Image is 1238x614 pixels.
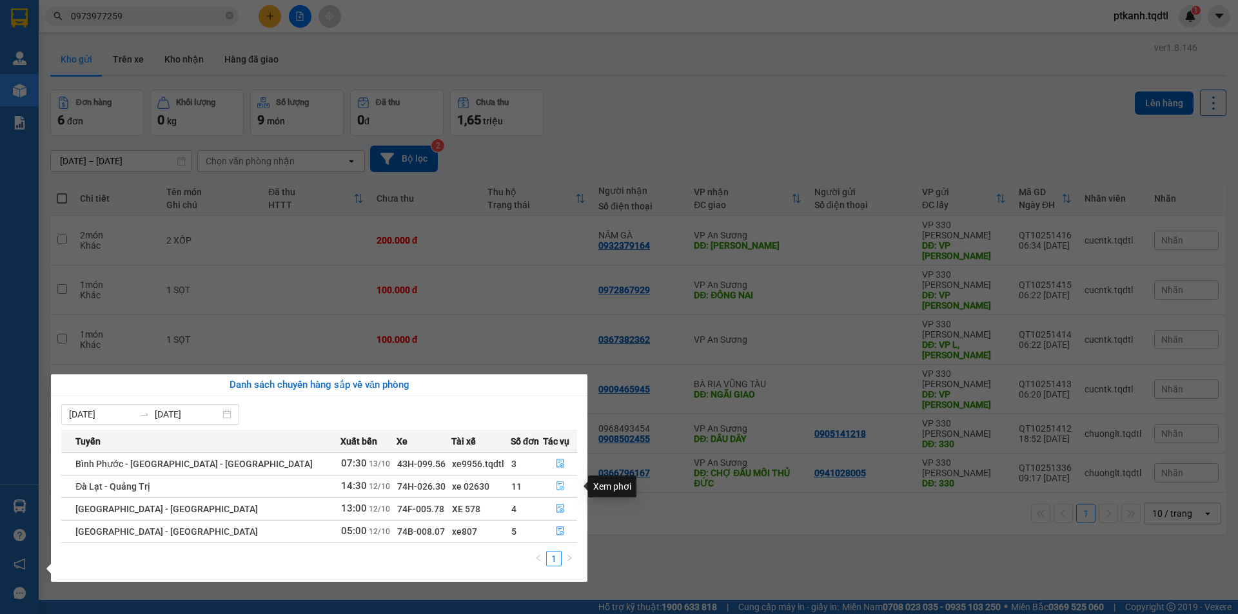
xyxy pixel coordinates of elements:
li: 1 [546,551,562,566]
input: Đến ngày [155,407,220,421]
span: swap-right [139,409,150,419]
span: Bình Phước - [GEOGRAPHIC_DATA] - [GEOGRAPHIC_DATA] [75,459,313,469]
span: file-done [556,459,565,469]
span: 74B-008.07 [397,526,445,537]
span: 14:30 [341,480,367,492]
div: XE 578 [452,502,510,516]
span: file-done [556,526,565,537]
span: Số đơn [511,434,540,448]
button: right [562,551,577,566]
button: file-done [544,476,576,497]
span: right [565,554,573,562]
span: 43H-099.56 [397,459,446,469]
li: Previous Page [531,551,546,566]
span: Xuất bến [340,434,377,448]
li: Next Page [562,551,577,566]
span: [GEOGRAPHIC_DATA] - [GEOGRAPHIC_DATA] [75,504,258,514]
span: 12/10 [369,527,390,536]
span: Tài xế [451,434,476,448]
input: Từ ngày [69,407,134,421]
span: 11 [511,481,522,492]
div: xe9956.tqdtl [452,457,510,471]
a: 1 [547,552,561,566]
button: file-done [544,499,576,519]
div: Xem phơi [588,475,636,497]
span: 3 [511,459,516,469]
span: file-done [556,481,565,492]
span: 12/10 [369,482,390,491]
button: file-done [544,454,576,474]
span: 74F-005.78 [397,504,444,514]
span: 12/10 [369,504,390,513]
span: 5 [511,526,516,537]
span: 07:30 [341,457,367,469]
span: left [535,554,542,562]
span: [GEOGRAPHIC_DATA] - [GEOGRAPHIC_DATA] [75,526,258,537]
span: 13/10 [369,459,390,468]
span: 74H-026.30 [397,481,446,492]
div: xe 02630 [452,479,510,494]
div: xe807 [452,524,510,539]
span: to [139,409,150,419]
span: Tuyến [75,434,101,448]
button: left [531,551,546,566]
span: 4 [511,504,516,514]
span: Xe [397,434,408,448]
div: Danh sách chuyến hàng sắp về văn phòng [61,378,577,393]
button: file-done [544,521,576,542]
span: 13:00 [341,503,367,514]
span: file-done [556,504,565,514]
span: Tác vụ [543,434,569,448]
span: 05:00 [341,525,367,537]
span: Đà Lạt - Quảng Trị [75,481,150,492]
